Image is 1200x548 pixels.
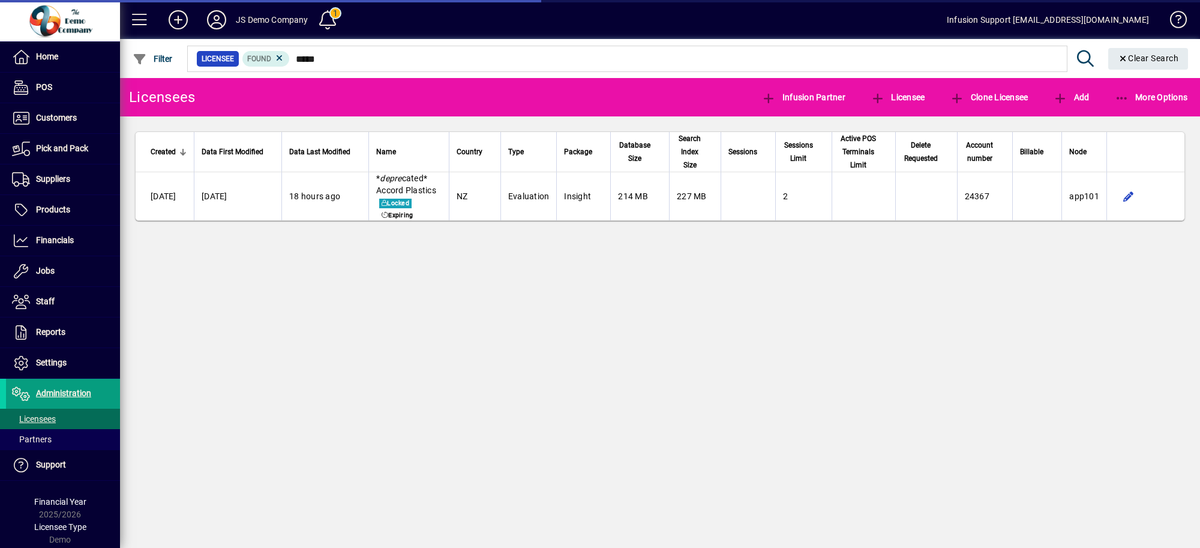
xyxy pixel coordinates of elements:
[36,266,55,276] span: Jobs
[151,145,176,158] span: Created
[1161,2,1185,41] a: Knowledge Base
[618,139,651,165] span: Database Size
[376,145,442,158] div: Name
[677,132,713,172] div: Search Index Size
[1053,92,1089,102] span: Add
[1115,92,1188,102] span: More Options
[6,256,120,286] a: Jobs
[947,10,1149,29] div: Infusion Support [EMAIL_ADDRESS][DOMAIN_NAME]
[36,143,88,153] span: Pick and Pack
[6,103,120,133] a: Customers
[950,92,1028,102] span: Clone Licensee
[6,42,120,72] a: Home
[379,199,412,208] span: Locked
[758,86,848,108] button: Infusion Partner
[130,48,176,70] button: Filter
[289,145,350,158] span: Data Last Modified
[36,460,66,469] span: Support
[965,139,1006,165] div: Account number
[36,205,70,214] span: Products
[556,172,610,220] td: Insight
[6,134,120,164] a: Pick and Pack
[871,92,925,102] span: Licensee
[903,139,950,165] div: Delete Requested
[761,92,845,102] span: Infusion Partner
[6,226,120,256] a: Financials
[242,51,290,67] mat-chip: Found Status: Found
[508,145,550,158] div: Type
[6,164,120,194] a: Suppliers
[36,358,67,367] span: Settings
[136,172,194,220] td: [DATE]
[36,113,77,122] span: Customers
[669,172,721,220] td: 227 MB
[36,388,91,398] span: Administration
[6,287,120,317] a: Staff
[6,318,120,348] a: Reports
[247,55,271,63] span: Found
[380,173,401,183] em: depre
[610,172,669,220] td: 214 MB
[129,88,195,107] div: Licensees
[202,145,263,158] span: Data First Modified
[868,86,928,108] button: Licensee
[728,145,768,158] div: Sessions
[6,195,120,225] a: Products
[965,139,995,165] span: Account number
[1020,145,1054,158] div: Billable
[839,132,877,172] span: Active POS Terminals Limit
[775,172,832,220] td: 2
[1119,187,1138,206] button: Edit
[34,522,86,532] span: Licensee Type
[1112,86,1191,108] button: More Options
[957,172,1013,220] td: 24367
[36,174,70,184] span: Suppliers
[36,235,74,245] span: Financials
[783,139,814,165] span: Sessions Limit
[947,86,1031,108] button: Clone Licensee
[564,145,603,158] div: Package
[289,145,361,158] div: Data Last Modified
[194,172,281,220] td: [DATE]
[6,73,120,103] a: POS
[783,139,824,165] div: Sessions Limit
[36,297,55,306] span: Staff
[6,409,120,429] a: Licensees
[159,9,197,31] button: Add
[457,145,482,158] span: Country
[903,139,939,165] span: Delete Requested
[6,429,120,450] a: Partners
[133,54,173,64] span: Filter
[281,172,368,220] td: 18 hours ago
[379,211,416,221] span: Expiring
[376,145,396,158] span: Name
[197,9,236,31] button: Profile
[151,145,187,158] div: Created
[449,172,500,220] td: NZ
[1069,191,1099,201] span: app101.prod.infusionbusinesssoftware.com
[457,145,493,158] div: Country
[12,435,52,444] span: Partners
[12,414,56,424] span: Licensees
[202,53,234,65] span: Licensee
[376,173,436,195] span: * cated* Accord Plastics
[36,52,58,61] span: Home
[34,497,86,507] span: Financial Year
[618,139,662,165] div: Database Size
[508,145,524,158] span: Type
[1020,145,1043,158] span: Billable
[1069,145,1099,158] div: Node
[6,450,120,480] a: Support
[202,145,274,158] div: Data First Modified
[500,172,557,220] td: Evaluation
[728,145,757,158] span: Sessions
[839,132,888,172] div: Active POS Terminals Limit
[1069,145,1087,158] span: Node
[1118,53,1179,63] span: Clear Search
[36,82,52,92] span: POS
[677,132,703,172] span: Search Index Size
[36,327,65,337] span: Reports
[1108,48,1189,70] button: Clear
[236,10,308,29] div: JS Demo Company
[6,348,120,378] a: Settings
